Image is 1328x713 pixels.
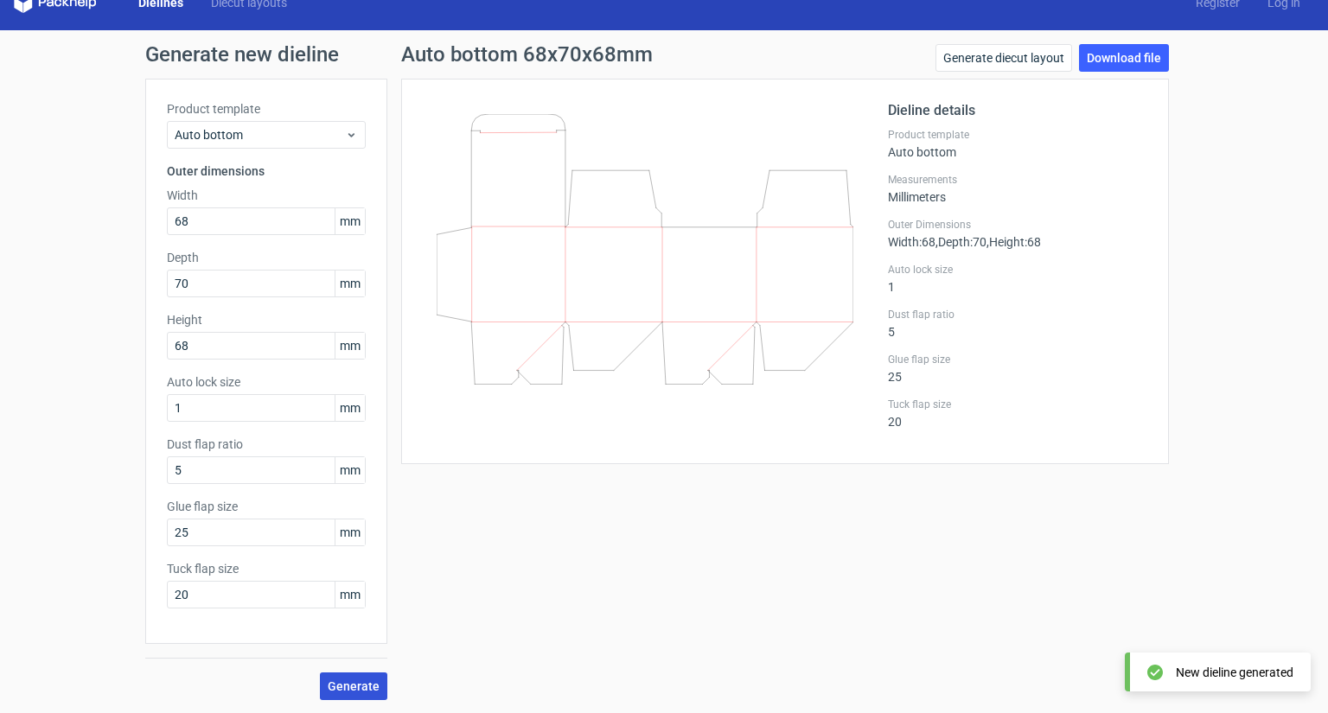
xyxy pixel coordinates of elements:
label: Measurements [888,173,1147,187]
a: Download file [1079,44,1169,72]
label: Depth [167,249,366,266]
label: Product template [888,128,1147,142]
div: 1 [888,263,1147,294]
label: Glue flap size [888,353,1147,366]
label: Dust flap ratio [167,436,366,453]
span: , Depth : 70 [935,235,986,249]
span: mm [335,271,365,296]
span: Width : 68 [888,235,935,249]
span: mm [335,208,365,234]
label: Tuck flap size [888,398,1147,411]
label: Tuck flap size [167,560,366,577]
span: , Height : 68 [986,235,1041,249]
div: 25 [888,353,1147,384]
h1: Generate new dieline [145,44,1183,65]
h2: Dieline details [888,100,1147,121]
div: 5 [888,308,1147,339]
div: Millimeters [888,173,1147,204]
span: mm [335,519,365,545]
label: Auto lock size [888,263,1147,277]
span: mm [335,582,365,608]
div: New dieline generated [1176,664,1293,681]
button: Generate [320,672,387,700]
label: Width [167,187,366,204]
span: mm [335,395,365,421]
span: mm [335,457,365,483]
div: 20 [888,398,1147,429]
span: Auto bottom [175,126,345,143]
label: Outer Dimensions [888,218,1147,232]
div: Auto bottom [888,128,1147,159]
label: Height [167,311,366,328]
h3: Outer dimensions [167,162,366,180]
label: Product template [167,100,366,118]
span: mm [335,333,365,359]
label: Glue flap size [167,498,366,515]
label: Auto lock size [167,373,366,391]
a: Generate diecut layout [935,44,1072,72]
span: Generate [328,680,380,692]
h1: Auto bottom 68x70x68mm [401,44,653,65]
label: Dust flap ratio [888,308,1147,321]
